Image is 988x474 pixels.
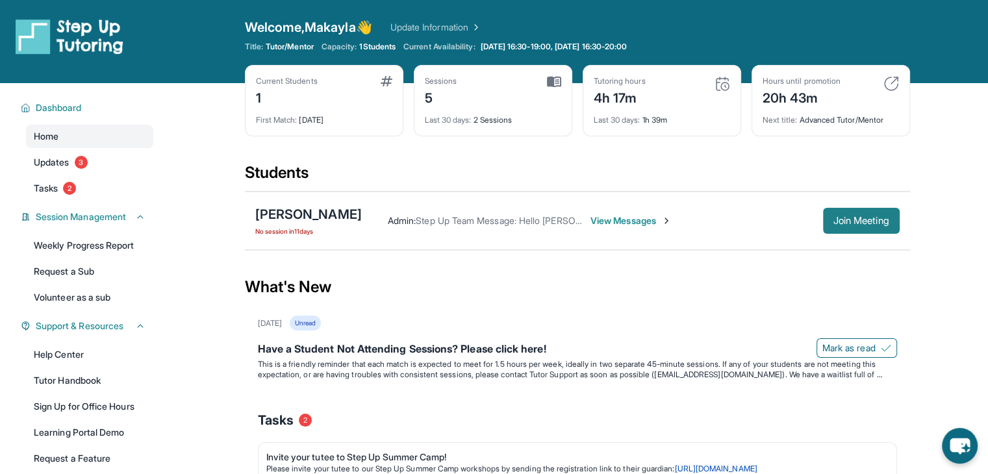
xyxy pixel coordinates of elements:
[322,42,357,52] span: Capacity:
[478,42,630,52] a: [DATE] 16:30-19:00, [DATE] 16:30-20:00
[266,42,314,52] span: Tutor/Mentor
[403,42,475,52] span: Current Availability:
[255,226,362,236] span: No session in 11 days
[26,177,153,200] a: Tasks2
[425,107,561,125] div: 2 Sessions
[359,42,396,52] span: 1 Students
[245,162,910,191] div: Students
[715,76,730,92] img: card
[590,214,672,227] span: View Messages
[26,286,153,309] a: Volunteer as a sub
[468,21,481,34] img: Chevron Right
[661,216,672,226] img: Chevron-Right
[381,76,392,86] img: card
[26,343,153,366] a: Help Center
[256,107,392,125] div: [DATE]
[245,258,910,316] div: What's New
[16,18,123,55] img: logo
[26,260,153,283] a: Request a Sub
[390,21,481,34] a: Update Information
[763,76,841,86] div: Hours until promotion
[256,115,298,125] span: First Match :
[763,115,798,125] span: Next title :
[481,42,627,52] span: [DATE] 16:30-19:00, [DATE] 16:30-20:00
[299,414,312,427] span: 2
[881,343,891,353] img: Mark as read
[547,76,561,88] img: card
[258,359,897,380] p: This is a friendly reminder that each match is expected to meet for 1.5 hours per week, ideally i...
[594,115,640,125] span: Last 30 days :
[26,395,153,418] a: Sign Up for Office Hours
[388,215,416,226] span: Admin :
[26,234,153,257] a: Weekly Progress Report
[594,76,646,86] div: Tutoring hours
[266,451,878,464] div: Invite your tutee to Step Up Summer Camp!
[26,151,153,174] a: Updates3
[31,101,146,114] button: Dashboard
[425,76,457,86] div: Sessions
[266,464,878,474] p: Please invite your tutee to our Step Up Summer Camp workshops by sending the registration link to...
[674,464,757,473] a: [URL][DOMAIN_NAME]
[942,428,978,464] button: chat-button
[26,125,153,148] a: Home
[34,130,58,143] span: Home
[75,156,88,169] span: 3
[31,210,146,223] button: Session Management
[823,208,900,234] button: Join Meeting
[26,447,153,470] a: Request a Feature
[822,342,876,355] span: Mark as read
[36,101,82,114] span: Dashboard
[817,338,897,358] button: Mark as read
[245,42,263,52] span: Title:
[594,107,730,125] div: 1h 39m
[425,86,457,107] div: 5
[763,107,899,125] div: Advanced Tutor/Mentor
[34,156,70,169] span: Updates
[883,76,899,92] img: card
[255,205,362,223] div: [PERSON_NAME]
[833,217,889,225] span: Join Meeting
[63,182,76,195] span: 2
[34,182,58,195] span: Tasks
[425,115,472,125] span: Last 30 days :
[256,76,318,86] div: Current Students
[258,411,294,429] span: Tasks
[26,421,153,444] a: Learning Portal Demo
[256,86,318,107] div: 1
[36,210,126,223] span: Session Management
[594,86,646,107] div: 4h 17m
[31,319,146,332] button: Support & Resources
[290,316,321,331] div: Unread
[36,319,123,332] span: Support & Resources
[26,369,153,392] a: Tutor Handbook
[258,341,897,359] div: Have a Student Not Attending Sessions? Please click here!
[245,18,372,36] span: Welcome, Makayla 👋
[258,318,282,329] div: [DATE]
[763,86,841,107] div: 20h 43m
